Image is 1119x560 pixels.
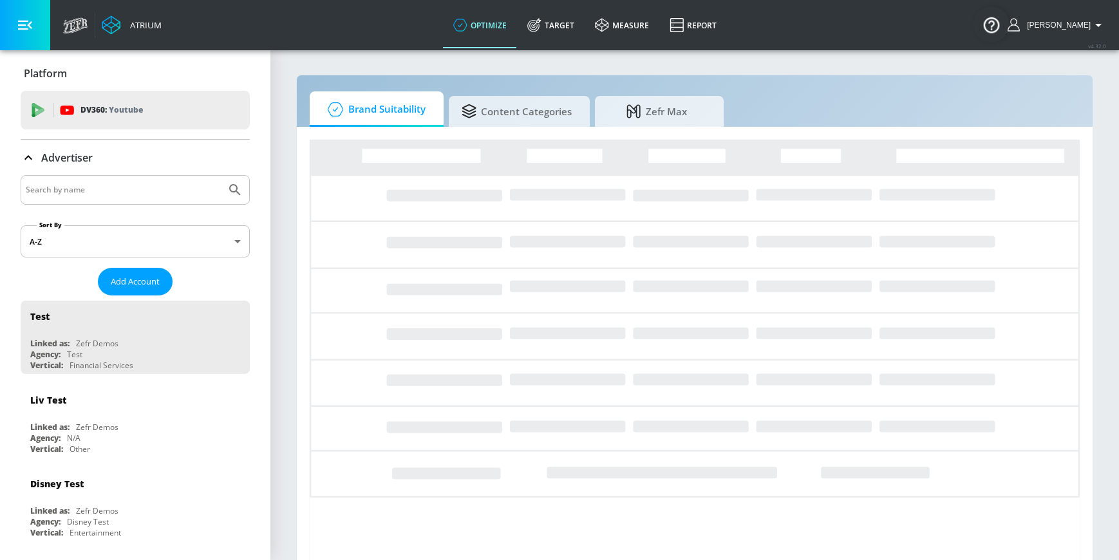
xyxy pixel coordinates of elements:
[30,349,61,360] div: Agency:
[659,2,727,48] a: Report
[1022,21,1091,30] span: login as: maria.guzman@zefr.com
[21,55,250,91] div: Platform
[76,422,118,433] div: Zefr Demos
[21,225,250,257] div: A-Z
[21,140,250,176] div: Advertiser
[24,66,67,80] p: Platform
[109,103,143,117] p: Youtube
[67,516,109,527] div: Disney Test
[125,19,162,31] div: Atrium
[1088,42,1106,50] span: v 4.32.0
[80,103,143,117] p: DV360:
[30,516,61,527] div: Agency:
[70,360,133,371] div: Financial Services
[21,91,250,129] div: DV360: Youtube
[67,349,82,360] div: Test
[323,94,426,125] span: Brand Suitability
[21,384,250,458] div: Liv TestLinked as:Zefr DemosAgency:N/AVertical:Other
[443,2,517,48] a: optimize
[30,394,66,406] div: Liv Test
[76,505,118,516] div: Zefr Demos
[37,221,64,229] label: Sort By
[21,468,250,541] div: Disney TestLinked as:Zefr DemosAgency:Disney TestVertical:Entertainment
[30,338,70,349] div: Linked as:
[102,15,162,35] a: Atrium
[70,527,121,538] div: Entertainment
[30,310,50,322] div: Test
[1008,17,1106,33] button: [PERSON_NAME]
[30,505,70,516] div: Linked as:
[26,182,221,198] input: Search by name
[41,151,93,165] p: Advertiser
[30,527,63,538] div: Vertical:
[76,338,118,349] div: Zefr Demos
[608,96,706,127] span: Zefr Max
[67,433,80,443] div: N/A
[30,478,84,490] div: Disney Test
[111,274,160,289] span: Add Account
[462,96,572,127] span: Content Categories
[98,268,173,295] button: Add Account
[70,443,90,454] div: Other
[21,301,250,374] div: TestLinked as:Zefr DemosAgency:TestVertical:Financial Services
[973,6,1010,42] button: Open Resource Center
[585,2,659,48] a: measure
[517,2,585,48] a: Target
[30,360,63,371] div: Vertical:
[30,433,61,443] div: Agency:
[30,443,63,454] div: Vertical:
[30,422,70,433] div: Linked as:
